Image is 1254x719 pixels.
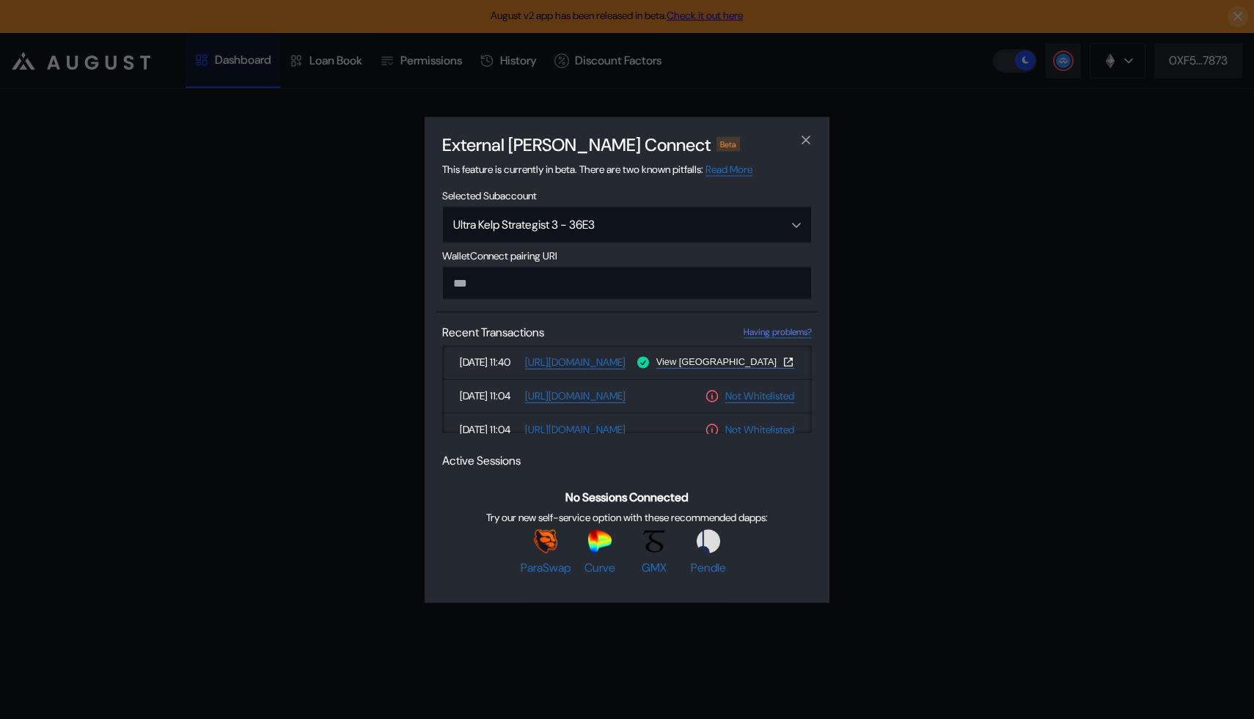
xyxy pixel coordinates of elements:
a: ParaSwapParaSwap [521,530,571,575]
span: WalletConnect pairing URI [442,248,812,262]
span: Curve [584,560,615,575]
span: Try our new self-service option with these recommended dapps: [486,511,768,524]
span: This feature is currently in beta. There are two known pitfalls: [442,162,752,175]
span: Active Sessions [442,452,521,468]
img: ParaSwap [534,530,557,553]
div: Ultra Kelp Strategist 3 - 36E3 [453,217,763,232]
a: Not Whitelisted [725,388,794,402]
span: [DATE] 11:04 [460,389,519,402]
span: ParaSwap [521,560,571,575]
img: Curve [588,530,612,553]
img: Pendle [697,530,720,553]
span: [DATE] 11:04 [460,423,519,436]
span: Selected Subaccount [442,188,812,202]
span: No Sessions Connected [565,490,689,505]
div: Beta [716,136,740,151]
span: Recent Transactions [442,324,544,339]
a: View [GEOGRAPHIC_DATA] [656,355,794,368]
a: PendlePendle [683,530,733,575]
a: [URL][DOMAIN_NAME] [525,388,626,402]
a: Not Whitelisted [725,422,794,436]
span: GMX [642,560,667,575]
a: Having problems? [744,325,812,338]
img: GMX [642,530,666,553]
a: CurveCurve [575,530,625,575]
span: Pendle [691,560,726,575]
button: View [GEOGRAPHIC_DATA] [656,355,794,367]
span: [DATE] 11:40 [460,355,519,369]
button: Open menu [442,206,812,243]
button: close modal [794,128,818,152]
a: [URL][DOMAIN_NAME] [525,355,626,369]
a: Read More [705,162,752,176]
h2: External [PERSON_NAME] Connect [442,133,711,155]
a: GMXGMX [629,530,679,575]
a: [URL][DOMAIN_NAME] [525,422,626,436]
